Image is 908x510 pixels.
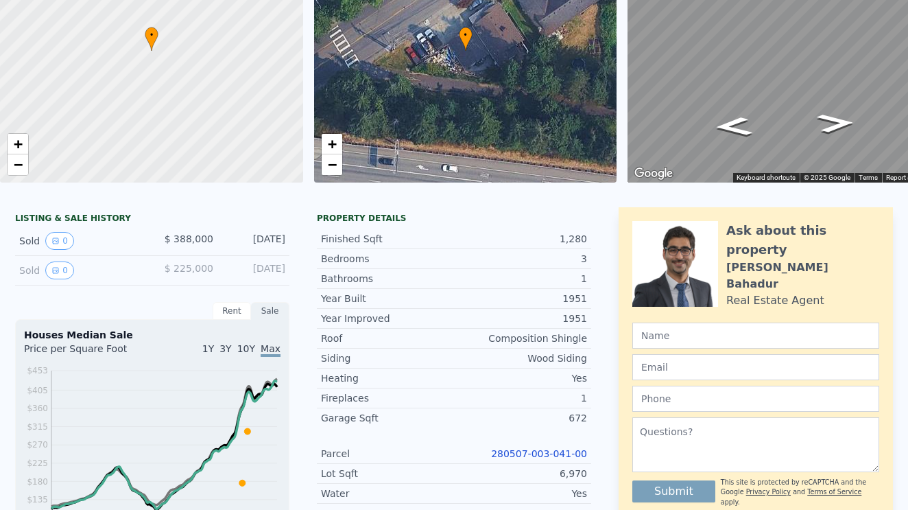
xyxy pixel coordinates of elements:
[237,343,255,354] span: 10Y
[327,156,336,173] span: −
[8,154,28,175] a: Zoom out
[27,477,48,487] tspan: $180
[321,292,454,305] div: Year Built
[27,366,48,375] tspan: $453
[631,165,676,183] a: Open this area in Google Maps (opens a new window)
[327,135,336,152] span: +
[321,411,454,425] div: Garage Sqft
[27,459,48,468] tspan: $225
[454,312,587,325] div: 1951
[321,371,454,385] div: Heating
[632,354,879,380] input: Email
[321,467,454,480] div: Lot Sqft
[45,262,74,279] button: View historical data
[322,134,342,154] a: Zoom in
[165,263,213,274] span: $ 225,000
[24,328,280,342] div: Houses Median Sale
[45,232,74,250] button: View historical data
[19,232,141,250] div: Sold
[261,343,280,357] span: Max
[321,447,454,461] div: Parcel
[726,292,824,309] div: Real Estate Agent
[631,165,676,183] img: Google
[737,173,796,183] button: Keyboard shortcuts
[454,292,587,305] div: 1951
[321,272,454,286] div: Bathrooms
[14,135,23,152] span: +
[219,343,231,354] span: 3Y
[459,27,473,51] div: •
[721,478,879,507] div: This site is protected by reCAPTCHA and the Google and apply.
[807,488,861,496] a: Terms of Service
[726,259,879,292] div: [PERSON_NAME] Bahadur
[632,386,879,412] input: Phone
[699,113,769,141] path: Go Northeast, Casino Rd
[321,332,454,345] div: Roof
[27,440,48,450] tspan: $270
[27,386,48,395] tspan: $405
[213,302,251,320] div: Rent
[14,156,23,173] span: −
[454,411,587,425] div: 672
[321,487,454,500] div: Water
[27,422,48,432] tspan: $315
[19,262,141,279] div: Sold
[321,252,454,266] div: Bedrooms
[145,27,158,51] div: •
[454,351,587,365] div: Wood Siding
[491,448,587,459] a: 280507-003-041-00
[15,213,289,227] div: LISTING & SALE HISTORY
[251,302,289,320] div: Sale
[321,312,454,325] div: Year Improved
[459,29,473,41] span: •
[317,213,591,224] div: Property details
[632,323,879,349] input: Name
[8,134,28,154] a: Zoom in
[224,262,285,279] div: [DATE]
[322,154,342,175] a: Zoom out
[454,371,587,385] div: Yes
[224,232,285,250] div: [DATE]
[632,480,715,502] button: Submit
[454,252,587,266] div: 3
[27,495,48,505] tspan: $135
[859,174,878,181] a: Terms (opens in new tab)
[321,232,454,246] div: Finished Sqft
[454,272,587,286] div: 1
[804,174,850,181] span: © 2025 Google
[321,351,454,365] div: Siding
[454,467,587,480] div: 6,970
[801,109,871,137] path: Go Southwest, Casino Rd
[454,487,587,500] div: Yes
[24,342,152,364] div: Price per Square Foot
[27,404,48,413] tspan: $360
[321,391,454,405] div: Fireplaces
[746,488,791,496] a: Privacy Policy
[726,221,879,259] div: Ask about this property
[202,343,214,354] span: 1Y
[165,233,213,244] span: $ 388,000
[454,232,587,246] div: 1,280
[454,332,587,345] div: Composition Shingle
[145,29,158,41] span: •
[454,391,587,405] div: 1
